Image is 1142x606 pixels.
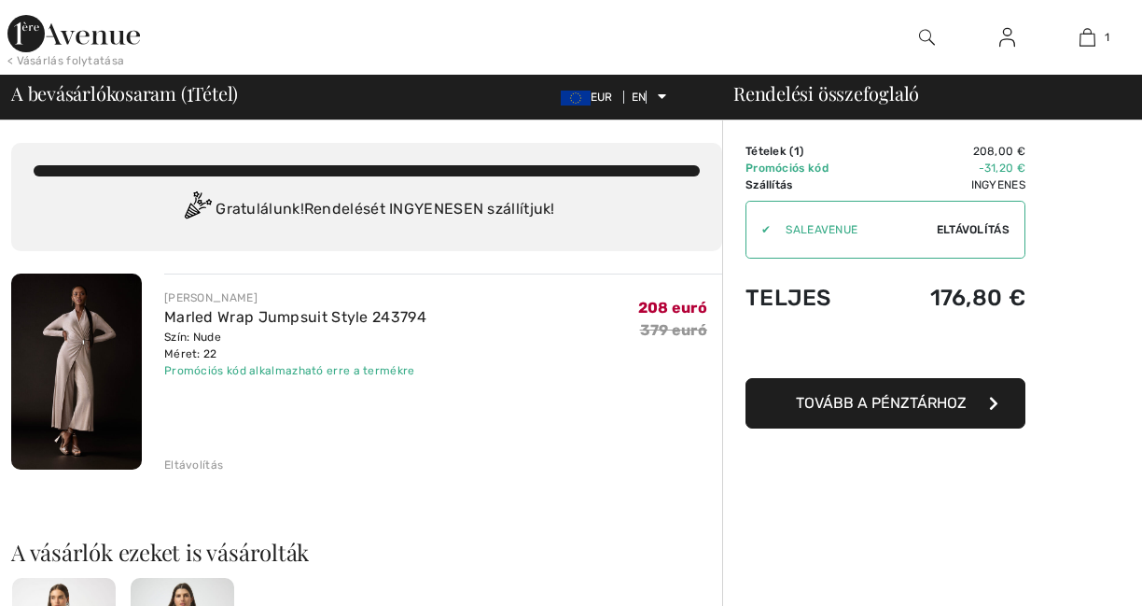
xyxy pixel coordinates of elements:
[216,200,304,218] font: Gratulálunk!
[971,178,1025,191] font: Ingyenes
[178,191,216,229] img: Congratulation2.svg
[919,26,935,49] img: keressen a weboldalon
[745,178,793,191] font: Szállítás
[999,26,1015,49] img: Saját adatok
[973,145,1025,158] font: 208,00 €
[979,162,1025,175] font: -31,20 €
[164,291,258,304] font: [PERSON_NAME]
[591,91,613,104] font: EUR
[561,91,591,106] img: Euro
[164,347,217,360] font: Méret: 22
[187,75,193,107] font: 1
[984,26,1030,49] a: Bejelentkezés
[632,91,647,104] font: EN
[930,285,1025,311] font: 176,80 €
[638,299,707,317] font: 208 euró
[794,145,800,158] font: 1
[640,321,707,339] font: 379 euró
[304,200,555,218] font: Rendelését INGYENESEN szállítjuk!
[11,80,187,106] font: A bevásárlókosaram (
[796,394,967,412] font: Tovább a pénztárhoz
[7,54,124,67] font: < Vásárlás folytatása
[761,223,771,236] font: ✔
[164,364,415,377] font: Promóciós kód alkalmazható erre a termékre
[7,15,140,52] img: 1ère sugárút
[11,537,309,567] font: A vásárlók ezeket is vásárolták
[1105,31,1109,44] font: 1
[745,145,794,158] font: Tételek (
[164,308,426,326] a: Marled Wrap Jumpsuit Style 243794
[1048,26,1126,49] a: 1
[745,162,829,175] font: Promóciós kód
[164,458,223,472] font: Eltávolítás
[192,80,238,106] font: Tétel)
[11,274,142,470] img: Marled Wrap Jumpsuit Style 243794
[164,331,221,344] font: Szín: Nude
[733,80,919,106] font: Rendelési összefoglaló
[745,378,1025,429] button: Tovább a pénztárhoz
[1079,26,1095,49] img: A táskám
[800,145,803,158] font: )
[937,223,1010,236] font: Eltávolítás
[745,285,831,311] font: Teljes
[745,330,1025,372] iframe: PayPal
[771,202,936,258] input: Promóciós kód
